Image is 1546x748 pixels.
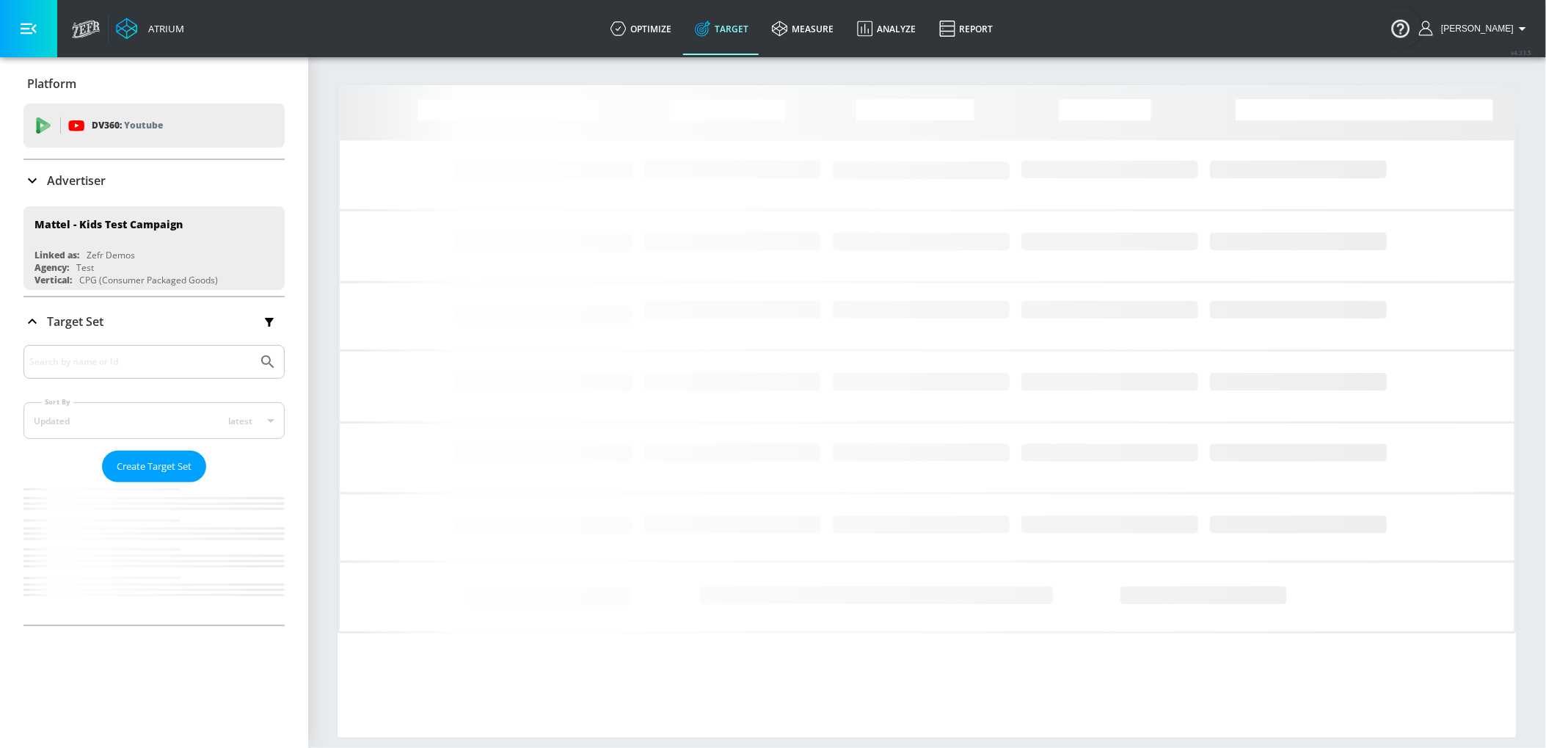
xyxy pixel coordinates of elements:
[29,352,252,371] input: Search by name or Id
[116,18,184,40] a: Atrium
[760,2,845,55] a: measure
[23,104,285,148] div: DV360: Youtube
[79,274,218,286] div: CPG (Consumer Packaged Goods)
[683,2,760,55] a: Target
[102,451,206,482] button: Create Target Set
[599,2,683,55] a: optimize
[87,249,135,261] div: Zefr Demos
[23,206,285,290] div: Mattel - Kids Test CampaignLinked as:Zefr DemosAgency:TestVertical:CPG (Consumer Packaged Goods)
[23,482,285,625] nav: list of Target Set
[23,63,285,104] div: Platform
[27,76,76,92] p: Platform
[47,173,106,189] p: Advertiser
[23,345,285,625] div: Target Set
[34,274,72,286] div: Vertical:
[23,297,285,346] div: Target Set
[34,261,69,274] div: Agency:
[845,2,927,55] a: Analyze
[76,261,94,274] div: Test
[927,2,1004,55] a: Report
[1419,20,1531,37] button: [PERSON_NAME]
[124,117,163,133] p: Youtube
[34,249,79,261] div: Linked as:
[42,397,73,407] label: Sort By
[34,217,183,231] div: Mattel - Kids Test Campaign
[47,313,103,330] p: Target Set
[34,415,70,427] div: Updated
[1511,48,1531,57] span: v 4.33.5
[117,458,192,475] span: Create Target Set
[92,117,163,134] p: DV360:
[228,415,252,427] span: latest
[1435,23,1514,34] span: login as: veronica.hernandez@zefr.com
[23,160,285,201] div: Advertiser
[142,22,184,35] div: Atrium
[1380,7,1421,48] button: Open Resource Center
